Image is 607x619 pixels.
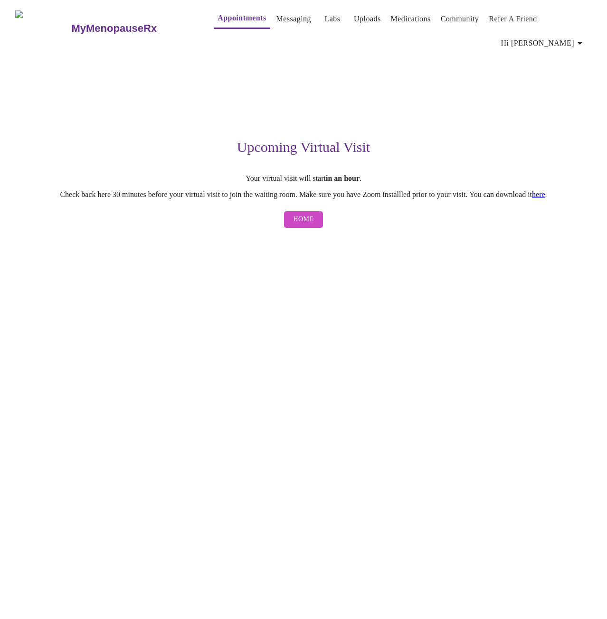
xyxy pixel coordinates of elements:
a: Appointments [218,11,266,25]
a: Uploads [354,12,381,26]
button: Hi [PERSON_NAME] [497,34,589,53]
span: Hi [PERSON_NAME] [501,37,586,50]
button: Community [437,9,483,28]
button: Home [284,211,323,228]
button: Refer a Friend [485,9,541,28]
strong: in an hour [326,174,360,182]
span: Home [294,214,314,225]
a: MyMenopauseRx [70,12,195,45]
a: Community [441,12,479,26]
p: Check back here 30 minutes before your virtual visit to join the waiting room. Make sure you have... [15,190,592,199]
button: Medications [387,9,435,28]
a: Messaging [276,12,311,26]
a: here [532,190,545,198]
button: Messaging [273,9,315,28]
p: Your virtual visit will start . [15,174,592,183]
a: Medications [391,12,431,26]
h3: MyMenopauseRx [71,22,157,35]
a: Home [282,206,326,233]
img: MyMenopauseRx Logo [15,10,70,46]
a: Labs [325,12,341,26]
button: Appointments [214,9,270,29]
h3: Upcoming Virtual Visit [15,139,592,155]
a: Refer a Friend [489,12,537,26]
button: Uploads [350,9,385,28]
button: Labs [317,9,348,28]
